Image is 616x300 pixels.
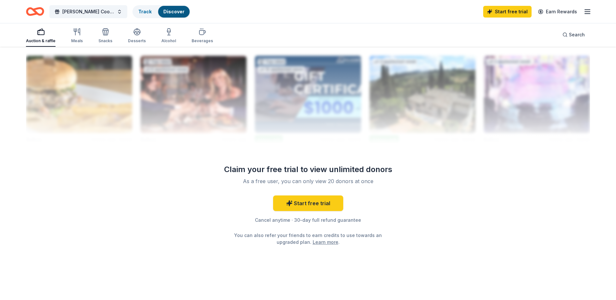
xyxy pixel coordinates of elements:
[222,177,394,185] div: As a free user, you can only view 20 donors at once
[534,6,581,18] a: Earn Rewards
[98,38,112,44] div: Snacks
[161,25,176,47] button: Alcohol
[557,28,590,41] button: Search
[26,38,56,44] div: Auction & raffle
[215,164,402,175] div: Claim your free trial to view unlimited donors
[161,38,176,44] div: Alcohol
[71,25,83,47] button: Meals
[192,38,213,44] div: Beverages
[215,216,402,224] div: Cancel anytime · 30-day full refund guarantee
[192,25,213,47] button: Beverages
[483,6,532,18] a: Start free trial
[273,195,343,211] a: Start free trial
[26,4,44,19] a: Home
[313,239,338,245] a: Learn more
[49,5,127,18] button: [PERSON_NAME] Cook-Off
[233,232,383,245] div: You can also refer your friends to earn credits to use towards an upgraded plan. .
[62,8,114,16] span: [PERSON_NAME] Cook-Off
[163,9,184,14] a: Discover
[132,5,190,18] button: TrackDiscover
[138,9,152,14] a: Track
[26,25,56,47] button: Auction & raffle
[128,38,146,44] div: Desserts
[98,25,112,47] button: Snacks
[71,38,83,44] div: Meals
[128,25,146,47] button: Desserts
[569,31,585,39] span: Search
